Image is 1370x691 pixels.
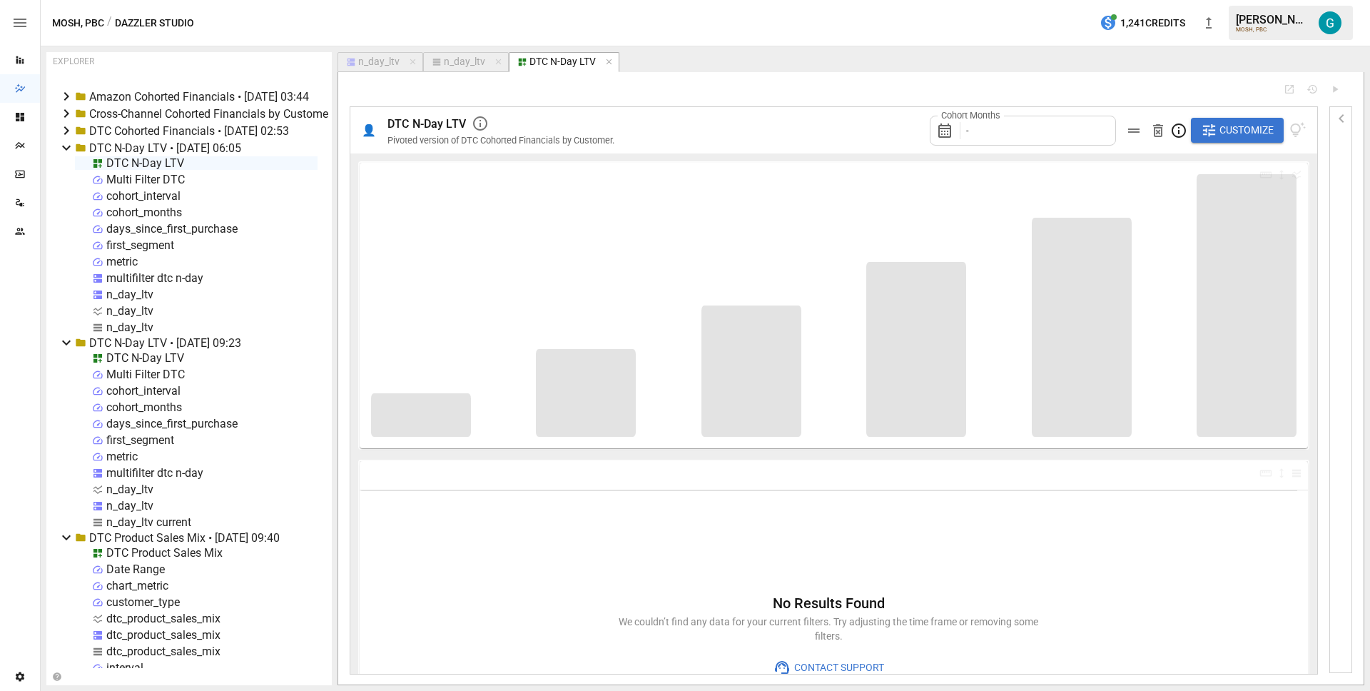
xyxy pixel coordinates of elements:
[358,56,400,69] div: n_day_ltv
[89,336,241,350] div: DTC N-Day LTV • [DATE] 09:23
[1120,14,1185,32] span: 1,241 Credits
[106,206,182,219] div: cohort_months
[106,450,138,463] div: metric
[338,52,423,72] button: n_day_ltv
[423,52,509,72] button: n_day_ltv
[106,173,185,186] div: Multi Filter DTC
[1236,13,1310,26] div: [PERSON_NAME]
[106,661,143,675] div: interval
[1191,118,1284,143] button: Customize
[106,563,165,576] div: Date Range
[106,645,220,658] div: dtc_product_sales_mix
[106,156,184,170] div: DTC N-Day LTV
[89,141,241,155] div: DTC N-Day LTV • [DATE] 06:05
[1329,84,1341,95] button: Run Query
[106,515,191,529] div: n_day_ltv current
[106,304,153,318] div: n_day_ltv
[49,672,64,682] button: Collapse Folders
[89,107,406,121] div: Cross-Channel Cohorted Financials by Customer • [DATE] 02:40
[89,531,280,545] div: DTC Product Sales Mix • [DATE] 09:40
[106,238,174,252] div: first_segment
[1310,3,1350,43] button: Gavin Acres
[362,123,376,137] div: 👤
[387,135,614,146] span: Pivoted version of DTC Cohorted Financials by Customer.
[106,368,185,381] div: Multi Filter DTC
[1289,118,1306,143] button: View documentation
[106,400,182,414] div: cohort_months
[614,615,1042,643] p: We couldn’t find any data for your current filters. Try adjusting the time frame or removing some...
[106,351,184,365] div: DTC N-Day LTV
[1219,121,1274,139] span: Customize
[509,52,619,72] button: DTC N-Day LTV
[1319,11,1341,34] img: Gavin Acres
[106,222,238,236] div: days_since_first_purchase
[106,612,220,625] div: dtc_product_sales_mix
[106,271,203,285] div: multifilter dtc n-day
[106,384,181,398] div: cohort_interval
[89,124,289,138] div: DTC Cohorted Financials • [DATE] 02:53
[791,659,884,677] span: Contact Support
[1194,9,1223,37] button: New version available, click to update!
[52,14,104,32] button: MOSH, PBC
[106,417,238,430] div: days_since_first_purchase
[106,433,174,447] div: first_segment
[529,56,596,69] div: DTC N-Day LTV
[1236,26,1310,33] div: MOSH, PBC
[966,125,969,136] span: -
[938,109,1004,122] label: Cohort Months
[53,56,94,66] div: EXPLORER
[106,595,180,609] div: customer_type
[106,189,181,203] div: cohort_interval
[106,288,153,301] div: n_day_ltv
[106,255,138,268] div: metric
[89,90,309,104] div: Amazon Cohorted Financials • [DATE] 03:44
[1094,10,1191,36] button: 1,241Credits
[106,546,223,560] div: DTC Product Sales Mix
[1306,84,1318,95] button: Document History
[1284,84,1295,95] button: Open Report
[614,592,1042,615] h6: No Results Found
[106,483,153,496] div: n_day_ltv
[106,321,153,334] div: n_day_ltv
[763,655,894,680] button: Contact Support
[107,14,112,32] div: /
[106,466,203,480] div: multifilter dtc n-day
[106,628,220,642] div: dtc_product_sales_mix
[106,579,168,592] div: chart_metric
[106,499,153,513] div: n_day_ltv
[387,117,466,131] span: DTC N-Day LTV
[444,56,485,69] div: n_day_ltv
